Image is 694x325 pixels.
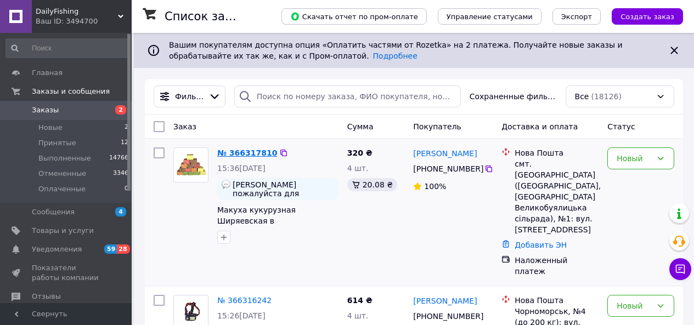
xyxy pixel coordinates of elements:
span: Фильтры [175,91,204,102]
a: [PERSON_NAME] [413,148,477,159]
a: № 366316242 [217,296,272,305]
a: Фото товару [173,147,208,183]
span: Заказы и сообщения [32,87,110,96]
span: Статус [607,122,635,131]
span: Сумма [347,122,374,131]
span: Сообщения [32,207,75,217]
span: Новые [38,123,63,133]
span: 2 [115,105,126,115]
div: [PHONE_NUMBER] [411,161,484,176]
span: Доставка и оплата [501,122,578,131]
span: Все [575,91,589,102]
button: Скачать отчет по пром-оплате [281,8,427,25]
span: 59 [104,244,117,254]
span: 0 [125,184,128,194]
button: Чат с покупателем [669,258,691,280]
span: 3346 [113,169,128,179]
div: Наложенный платеж [515,255,599,277]
span: 614 ₴ [347,296,373,305]
span: Скачать отчет по пром-оплате [290,12,418,21]
span: 100% [424,182,446,191]
a: № 366317810 [217,149,277,157]
button: Экспорт [552,8,601,25]
input: Поиск [5,38,129,58]
span: [PERSON_NAME] пожалуйста для уточнения заказа [233,180,334,198]
span: Отзывы [32,292,61,301]
div: [PHONE_NUMBER] [411,309,484,324]
span: 4 [115,207,126,216]
span: Управление статусами [447,13,533,21]
a: Подробнее [373,52,417,60]
span: 28 [117,244,129,254]
span: 12 [121,138,128,148]
span: Сохраненные фильтры: [470,91,557,102]
a: Добавить ЭН [515,241,567,249]
span: DailyFishing [36,7,118,16]
div: смт. [GEOGRAPHIC_DATA] ([GEOGRAPHIC_DATA], [GEOGRAPHIC_DATA] Великобуялицька сільрада), №1: вул. ... [515,158,599,235]
span: 320 ₴ [347,149,373,157]
span: Уведомления [32,244,82,254]
div: Ваш ID: 3494700 [36,16,132,26]
span: Создать заказ [620,13,674,21]
button: Создать заказ [612,8,683,25]
button: Управление статусами [438,8,541,25]
a: [PERSON_NAME] [413,295,477,306]
span: Отмененные [38,169,86,179]
span: 2 [125,123,128,133]
span: 15:26[DATE] [217,311,266,320]
span: Заказы [32,105,59,115]
span: Главная [32,68,63,78]
span: Вашим покупателям доступна опция «Оплатить частями от Rozetka» на 2 платежа. Получайте новые зака... [169,41,623,60]
span: Экспорт [561,13,592,21]
span: Товары и услуги [32,226,94,236]
span: 15:36[DATE] [217,164,266,173]
span: 4 шт. [347,311,369,320]
span: Показатели работы компании [32,263,101,283]
span: Принятые [38,138,76,148]
span: Выполненные [38,153,91,163]
div: Новый [617,152,652,164]
img: Фото товару [174,152,208,178]
img: :speech_balloon: [222,180,230,189]
div: Нова Пошта [515,147,599,158]
span: Оплаченные [38,184,86,194]
span: Заказ [173,122,196,131]
a: Макуха кукурузная Ширяевская в [GEOGRAPHIC_DATA] (10шт) [GEOGRAPHIC_DATA] [217,206,328,247]
a: Создать заказ [601,12,683,20]
h1: Список заказов [165,10,259,23]
input: Поиск по номеру заказа, ФИО покупателя, номеру телефона, Email, номеру накладной [234,85,461,107]
div: Нова Пошта [515,295,599,306]
span: Покупатель [413,122,461,131]
div: Новый [617,300,652,312]
span: 4 шт. [347,164,369,173]
span: 14766 [109,153,128,163]
div: 20.08 ₴ [347,178,397,191]
span: (18126) [591,92,621,101]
